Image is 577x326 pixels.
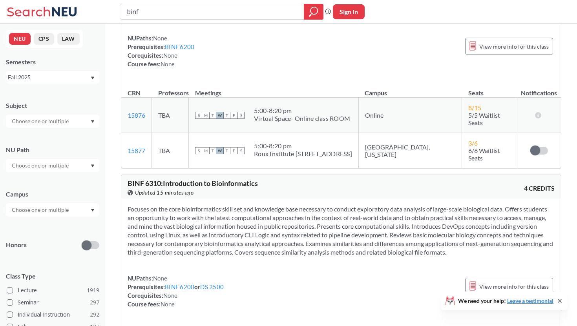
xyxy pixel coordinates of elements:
[91,164,95,168] svg: Dropdown arrow
[34,33,54,45] button: CPS
[524,184,555,193] span: 4 CREDITS
[202,147,209,154] span: M
[91,120,95,123] svg: Dropdown arrow
[126,5,298,18] input: Class, professor, course number, "phrase"
[189,81,359,98] th: Meetings
[128,89,141,97] div: CRN
[479,42,549,51] span: View more info for this class
[8,161,74,170] input: Choose one or multiple
[468,139,478,147] span: 3 / 6
[195,147,202,154] span: S
[128,34,194,68] div: NUPaths: Prerequisites: Corequisites: Course fees:
[153,275,167,282] span: None
[462,81,517,98] th: Seats
[91,76,95,80] svg: Dropdown arrow
[223,147,230,154] span: T
[91,209,95,212] svg: Dropdown arrow
[152,81,189,98] th: Professors
[163,292,177,299] span: None
[216,147,223,154] span: W
[6,58,99,66] div: Semesters
[90,298,99,307] span: 297
[358,81,462,98] th: Campus
[254,142,352,150] div: 5:00 - 8:20 pm
[57,33,80,45] button: LAW
[8,117,74,126] input: Choose one or multiple
[237,147,245,154] span: S
[230,147,237,154] span: F
[230,112,237,119] span: F
[468,111,500,126] span: 5/5 Waitlist Seats
[90,310,99,319] span: 292
[254,115,350,122] div: Virtual Space- Online class ROOM
[202,112,209,119] span: M
[165,43,194,50] a: BINF 6200
[135,188,194,197] span: Updated 15 minutes ago
[7,297,99,308] label: Seminar
[152,133,189,168] td: TBA
[209,147,216,154] span: T
[254,150,352,158] div: Roux Institute [STREET_ADDRESS]
[309,6,318,17] svg: magnifying glass
[6,240,27,250] p: Honors
[152,98,189,133] td: TBA
[128,274,224,308] div: NUPaths: Prerequisites: or Corequisites: Course fees:
[128,147,145,154] a: 15877
[6,272,99,280] span: Class Type
[87,286,99,295] span: 1919
[128,111,145,119] a: 15876
[128,179,258,188] span: BINF 6310 : Introduction to Bioinformatics
[358,98,462,133] td: Online
[128,205,555,257] section: Focuses on the core bioinformatics skill set and knowledge base necessary to conduct exploratory ...
[358,133,462,168] td: [GEOGRAPHIC_DATA], [US_STATE]
[200,283,224,290] a: DS 2500
[6,71,99,84] div: Fall 2025Dropdown arrow
[161,60,175,67] span: None
[237,112,245,119] span: S
[165,283,194,290] a: BINF 6200
[7,285,99,295] label: Lecture
[254,107,350,115] div: 5:00 - 8:20 pm
[195,112,202,119] span: S
[8,205,74,215] input: Choose one or multiple
[8,73,90,82] div: Fall 2025
[304,4,323,20] div: magnifying glass
[6,101,99,110] div: Subject
[9,33,31,45] button: NEU
[216,112,223,119] span: W
[517,81,561,98] th: Notifications
[153,35,167,42] span: None
[6,159,99,172] div: Dropdown arrow
[6,190,99,199] div: Campus
[161,301,175,308] span: None
[6,115,99,128] div: Dropdown arrow
[6,146,99,154] div: NU Path
[209,112,216,119] span: T
[7,310,99,320] label: Individual Instruction
[163,52,177,59] span: None
[468,147,500,162] span: 6/6 Waitlist Seats
[333,4,365,19] button: Sign In
[479,282,549,291] span: View more info for this class
[468,104,481,111] span: 8 / 15
[507,297,553,304] a: Leave a testimonial
[458,298,553,304] span: We need your help!
[6,203,99,217] div: Dropdown arrow
[223,112,230,119] span: T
